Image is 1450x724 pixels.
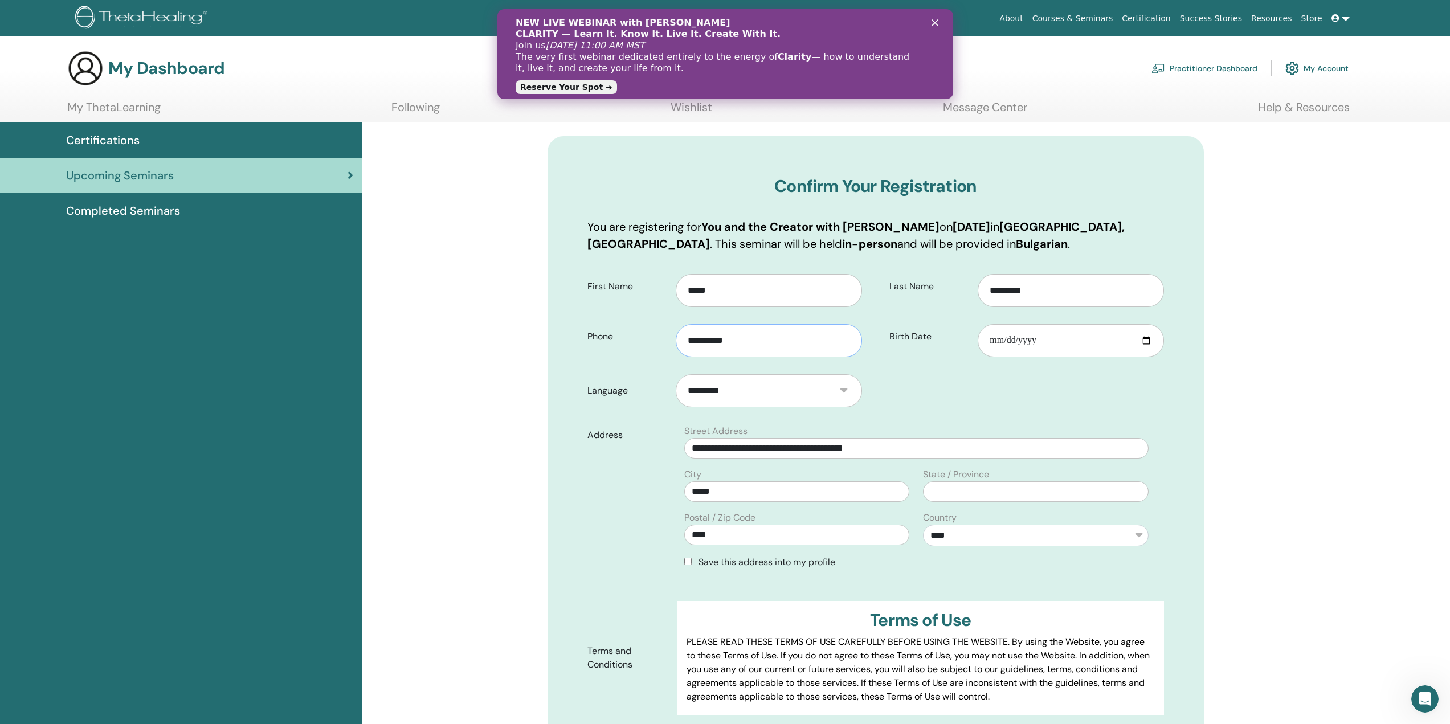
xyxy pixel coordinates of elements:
img: generic-user-icon.jpg [67,50,104,87]
a: Message Center [943,100,1027,122]
label: Street Address [684,424,748,438]
label: Language [579,380,676,402]
span: Save this address into my profile [699,556,835,568]
span: Certifications [66,132,140,149]
a: About [995,8,1027,29]
a: My ThetaLearning [67,100,161,122]
a: Success Stories [1175,8,1247,29]
a: Practitioner Dashboard [1151,56,1257,81]
label: Terms and Conditions [579,640,678,676]
a: Certification [1117,8,1175,29]
label: Country [923,511,957,525]
a: My Account [1285,56,1349,81]
label: Last Name [881,276,978,297]
label: Birth Date [881,326,978,347]
iframe: Intercom live chat banner [497,9,953,99]
p: You are registering for on in . This seminar will be held and will be provided in . [587,218,1164,252]
a: Store [1297,8,1327,29]
label: First Name [579,276,676,297]
p: PLEASE READ THESE TERMS OF USE CAREFULLY BEFORE USING THE WEBSITE. By using the Website, you agre... [687,635,1154,703]
a: Following [391,100,440,122]
h3: My Dashboard [108,58,224,79]
label: Address [579,424,678,446]
img: cog.svg [1285,59,1299,78]
iframe: Intercom live chat [1411,685,1439,713]
span: Completed Seminars [66,202,180,219]
a: Wishlist [671,100,712,122]
h3: Confirm Your Registration [587,176,1164,197]
b: [DATE] [953,219,990,234]
img: chalkboard-teacher.svg [1151,63,1165,73]
img: logo.png [75,6,211,31]
label: Postal / Zip Code [684,511,755,525]
a: Courses & Seminars [1028,8,1118,29]
b: Bulgarian [1016,236,1068,251]
label: Phone [579,326,676,347]
span: Upcoming Seminars [66,167,174,184]
h3: Terms of Use [687,610,1154,631]
b: in-person [842,236,897,251]
a: Resources [1247,8,1297,29]
b: You and the Creator with [PERSON_NAME] [701,219,940,234]
label: State / Province [923,468,989,481]
label: City [684,468,701,481]
a: Help & Resources [1258,100,1350,122]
